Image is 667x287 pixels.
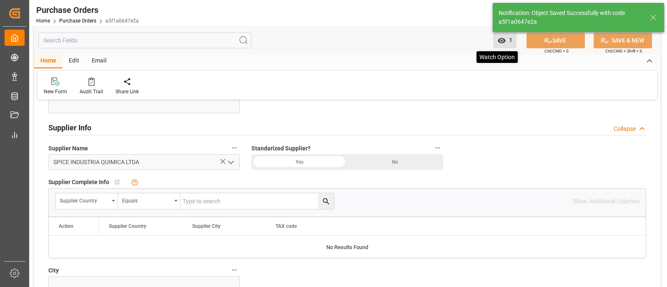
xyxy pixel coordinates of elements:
[251,154,347,170] div: Yes
[224,156,237,169] button: open menu
[80,88,103,95] div: Audit Trail
[36,18,50,24] a: Home
[118,193,181,209] button: open menu
[192,223,221,229] span: Supplier City
[122,195,171,205] div: Equals
[63,54,85,68] div: Edit
[48,122,91,133] h2: Supplier Info
[36,4,139,16] div: Purchase Orders
[109,223,146,229] span: Supplier Country
[347,154,443,170] div: No
[605,48,642,54] span: Ctrl/CMD + Shift + S
[229,142,240,153] button: Supplier Name
[544,48,569,54] span: Ctrl/CMD + S
[55,193,118,209] button: open menu
[493,32,517,48] button: open menu
[48,266,59,275] span: City
[48,154,240,170] input: enter supllier
[506,37,512,43] span: 1
[229,265,240,275] button: City
[318,193,334,209] button: search button
[527,32,585,48] button: SAVE
[48,178,109,187] span: Supplier Complete Info
[499,9,642,26] div: Notification: Object Saved Successfully with code a5f1a0647e2a
[594,32,652,48] button: SAVE & NEW
[115,88,139,95] div: Share Link
[85,54,113,68] div: Email
[38,32,251,48] input: Search Fields
[276,223,297,229] span: TAX code
[59,18,96,24] a: Purchase Orders
[181,193,334,209] input: Type to search
[251,144,311,153] span: Standarized Supplier?
[34,54,63,68] div: Home
[614,125,636,133] div: Collapse
[48,144,88,153] span: Supplier Name
[60,195,109,205] div: Supplier Country
[59,223,73,229] div: Action
[44,88,67,95] div: New Form
[432,142,443,153] button: Standarized Supplier?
